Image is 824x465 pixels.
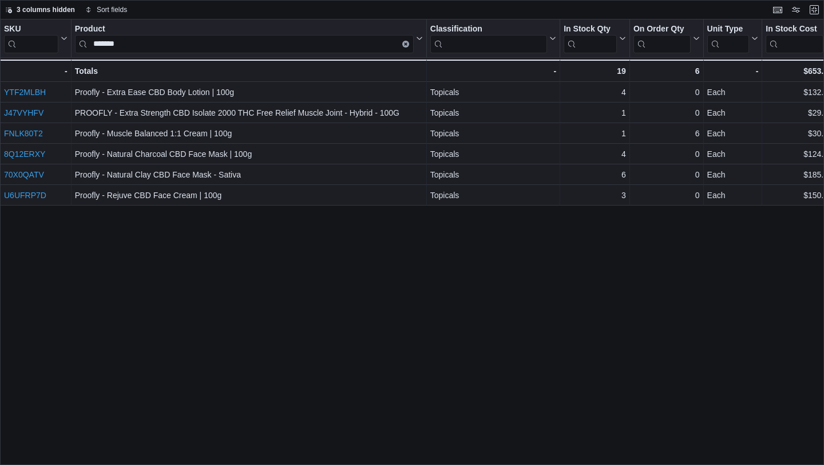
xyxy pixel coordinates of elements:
[97,5,127,14] span: Sort fields
[707,168,759,182] div: Each
[4,24,58,35] div: SKU
[564,24,617,53] div: In Stock Qty
[564,147,626,161] div: 4
[430,168,556,182] div: Topicals
[430,24,556,53] button: Classification
[430,24,547,35] div: Classification
[430,85,556,99] div: Topicals
[707,85,759,99] div: Each
[4,24,68,53] button: SKU
[430,188,556,202] div: Topicals
[564,106,626,120] div: 1
[766,24,823,35] div: In Stock Cost
[75,24,414,53] div: Product
[707,147,759,161] div: Each
[430,64,556,78] div: -
[633,85,700,99] div: 0
[4,149,45,159] a: 8Q12ERXY
[430,24,547,53] div: Classification
[633,168,700,182] div: 0
[4,191,46,200] a: U6UFRP7D
[430,147,556,161] div: Topicals
[402,41,409,48] button: Clear input
[4,24,58,53] div: SKU URL
[766,24,823,53] div: In Stock Cost
[4,129,43,138] a: FNLK80T2
[75,168,423,182] div: Proofly - Natural Clay CBD Face Mask - Sativa
[75,147,423,161] div: Proofly - Natural Charcoal CBD Face Mask | 100g
[75,64,423,78] div: Totals
[75,85,423,99] div: Proofly - Extra Ease CBD Body Lotion | 100g
[633,64,700,78] div: 6
[771,3,785,17] button: Keyboard shortcuts
[633,24,691,35] div: On Order Qty
[17,5,75,14] span: 3 columns hidden
[633,24,700,53] button: On Order Qty
[633,127,700,140] div: 6
[564,188,626,202] div: 3
[633,106,700,120] div: 0
[81,3,132,17] button: Sort fields
[430,106,556,120] div: Topicals
[75,24,414,35] div: Product
[633,24,691,53] div: On Order Qty
[4,170,44,179] a: 70X0QATV
[564,168,626,182] div: 6
[75,127,423,140] div: Proofly - Muscle Balanced 1:1 Cream | 100g
[633,188,700,202] div: 0
[75,106,423,120] div: PROOFLY - Extra Strength CBD Isolate 2000 THC Free Relief Muscle Joint - Hybrid - 100G
[75,24,423,53] button: ProductClear input
[807,3,821,17] button: Exit fullscreen
[564,64,626,78] div: 19
[564,24,617,35] div: In Stock Qty
[4,88,46,97] a: YTF2MLBH
[4,108,43,117] a: J47VYHFV
[430,127,556,140] div: Topicals
[707,24,759,53] button: Unit Type
[564,24,626,53] button: In Stock Qty
[564,127,626,140] div: 1
[564,85,626,99] div: 4
[707,106,759,120] div: Each
[3,64,68,78] div: -
[707,24,750,35] div: Unit Type
[1,3,80,17] button: 3 columns hidden
[707,188,759,202] div: Each
[707,127,759,140] div: Each
[707,24,750,53] div: Unit Type
[75,188,423,202] div: Proofly - Rejuve CBD Face Cream | 100g
[633,147,700,161] div: 0
[707,64,759,78] div: -
[789,3,803,17] button: Display options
